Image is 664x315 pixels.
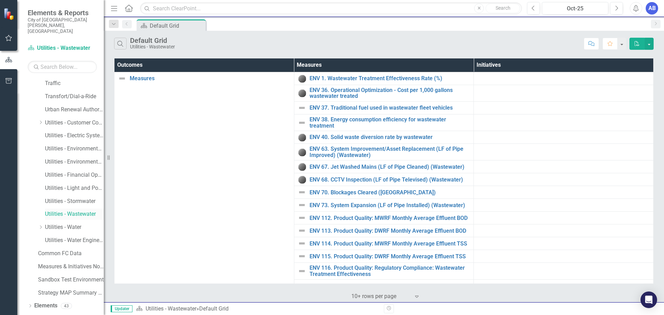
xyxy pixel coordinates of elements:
div: Default Grid [130,37,175,44]
a: Utilities - Environmental Regulatory Affairs [45,145,104,153]
div: Utilities - Wastewater [130,44,175,49]
a: Urban Renewal Authority [45,106,104,114]
a: ENV 113. Product Quality: DWRF Monthly Average Effluent BOD [310,228,470,234]
img: No Information [298,133,306,141]
td: Double-Click to Edit Right Click for Context Menu [294,72,474,85]
a: ENV 70. Blockages Cleared ([GEOGRAPHIC_DATA]) [310,189,470,196]
a: Utilities - Environmental Services Div. [45,158,104,166]
input: Search Below... [28,61,97,73]
a: ENV 73. System Expansion (LF of Pipe Installed) (Wastewater) [310,202,470,209]
div: Oct-25 [544,4,606,13]
td: Double-Click to Edit Right Click for Context Menu [294,237,474,250]
img: Not Defined [298,104,306,112]
img: Not Defined [298,214,306,222]
img: Not Defined [118,74,126,83]
span: Search [496,5,510,11]
a: Sandbox Test Environment [38,276,104,284]
a: ENV 36. Operational Optimization - Cost per 1,000 gallons wastewater treated [310,87,470,99]
img: Not Defined [298,201,306,209]
a: ENV 117. Reliability: Biosolids Produced per MGD [310,283,470,289]
a: ENV 37. Traditional fuel used in wastewater fleet vehicles [310,105,470,111]
a: ENV 115. Product Quality: DWRF Monthly Average Effluent TSS [310,253,470,260]
td: Double-Click to Edit Right Click for Context Menu [294,102,474,114]
small: City of [GEOGRAPHIC_DATA][PERSON_NAME], [GEOGRAPHIC_DATA] [28,17,97,34]
a: Measures & Initiatives No Longer Used [38,263,104,271]
a: ENV 116. Product Quality: Regulatory Compliance: Wastewater Treatment Effectiveness [310,265,470,277]
input: Search ClearPoint... [140,2,522,15]
td: Double-Click to Edit Right Click for Context Menu [294,131,474,144]
a: Strategy MAP Summary Reports [38,289,104,297]
td: Double-Click to Edit Right Click for Context Menu [294,85,474,101]
a: Common FC Data [38,250,104,258]
img: Not Defined [298,282,306,290]
td: Double-Click to Edit Right Click for Context Menu [294,160,474,173]
a: ENV 67. Jet Washed Mains (LF of Pipe Cleaned) (Wastewater) [310,164,470,170]
a: Utilities - Light and Power [45,184,104,192]
a: Measures [130,75,290,82]
a: Utilities - Customer Connections [45,119,104,127]
a: Elements [34,302,57,310]
img: No Information [298,175,306,184]
span: Elements & Reports [28,9,97,17]
button: Oct-25 [542,2,608,15]
img: ClearPoint Strategy [3,8,16,20]
td: Double-Click to Edit Right Click for Context Menu [294,224,474,237]
div: » [136,305,379,313]
td: Double-Click to Edit Right Click for Context Menu [294,173,474,186]
img: Not Defined [298,119,306,127]
img: Not Defined [298,267,306,275]
a: ENV 68. CCTV Inspection (LF of Pipe Televised) (Wastewater) [310,177,470,183]
a: Transfort/Dial-a-Ride [45,93,104,101]
img: No Information [298,163,306,171]
a: ENV 38. Energy consumption efficiency for wastewater treatment [310,117,470,129]
a: Utilities - Wastewater [28,44,97,52]
a: ENV 1. Wastewater Treatment Effectiveness Rate (%) [310,75,470,82]
div: Default Grid [150,21,204,30]
td: Double-Click to Edit Right Click for Context Menu [294,199,474,212]
button: AB [646,2,658,15]
img: Not Defined [298,226,306,235]
td: Double-Click to Edit Right Click for Context Menu [294,279,474,292]
a: ENV 40. Solid waste diversion rate by wastewater [310,134,470,140]
div: Default Grid [199,305,229,312]
a: Utilities - Water Engineering [45,237,104,244]
a: Utilities - Wastewater [146,305,196,312]
a: Utilities - Financial Operations [45,171,104,179]
td: Double-Click to Edit Right Click for Context Menu [294,114,474,131]
a: ENV 63. System Improvement/Asset Replacement (LF of Pipe Improved) (Wastewater) [310,146,470,158]
a: Traffic [45,80,104,87]
a: Utilities - Electric Systems Eng Div. [45,132,104,140]
td: Double-Click to Edit Right Click for Context Menu [294,250,474,263]
div: 43 [61,303,72,309]
div: Open Intercom Messenger [640,291,657,308]
td: Double-Click to Edit Right Click for Context Menu [294,263,474,279]
a: Utilities - Water [45,223,104,231]
img: Not Defined [298,188,306,196]
img: Not Defined [298,239,306,248]
td: Double-Click to Edit Right Click for Context Menu [294,186,474,199]
img: No Information [298,148,306,156]
td: Double-Click to Edit Right Click for Context Menu [294,144,474,160]
a: Utilities - Stormwater [45,197,104,205]
img: No Information [298,89,306,97]
button: Search [486,3,520,13]
img: No Information [298,74,306,83]
a: ENV 114. Product Quality: MWRF Monthly Average Effluent TSS [310,241,470,247]
span: Updater [111,305,132,312]
td: Double-Click to Edit Right Click for Context Menu [294,212,474,224]
img: Not Defined [298,252,306,260]
a: Utilities - Wastewater [45,210,104,218]
a: ENV 112. Product Quality: MWRF Monthly Average Effluent BOD [310,215,470,221]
